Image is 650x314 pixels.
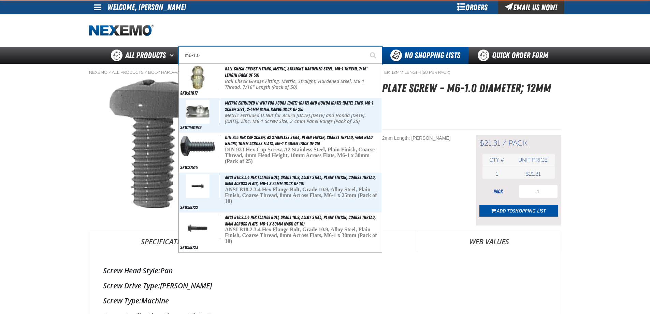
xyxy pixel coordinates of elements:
[497,207,546,214] span: Add to
[479,205,558,217] button: Add toShopping List
[183,214,213,238] img: 6283c3c63ffdf262302003-59723.png
[513,207,546,214] span: Shopping List
[404,51,460,60] span: No Shopping Lists
[225,79,380,90] p: Ball Check Grease Fitting, Metric, Straight, Hardened Steel, M6-1 Thread, 7/16" Length (Pack of 50)
[145,70,147,75] span: /
[231,117,561,126] p: SKU:
[417,231,561,252] a: Web Values
[148,70,185,75] a: Body Hardware
[89,70,561,75] nav: Breadcrumbs
[225,147,375,164] span: DIN 933 Hex Cap Screw, A2 Stainless Steel, Plain Finish, Coarse Thread, 4mm Head Height, 10mm Acr...
[508,139,528,148] span: pack
[225,66,368,78] span: Ball Check Grease Fitting, Metric, Straight, Hardened Steel, M6-1 Thread, 7/16" Length (Pack of 50)
[479,139,500,148] span: $21.31
[110,79,198,208] img: Phillips Pan Head License Plate Screw - M6-1.0 Diameter; 12mm Length (50 per pack)
[178,47,382,64] input: Search
[180,245,198,250] span: SKU:59723
[231,79,561,115] h1: [PERSON_NAME] Pan Head License Plate Screw - M6-1.0 Diameter; 12mm Length (50 per pack)
[103,296,547,305] div: Machine
[103,266,547,275] div: Pan
[103,296,141,305] label: Screw Type:
[382,47,468,64] button: You do not have available Shopping Lists. Open to Create a New List
[186,174,210,198] img: 5b1158051a573620144270-59722.jpg
[180,165,198,170] span: SKU:27515
[112,70,144,75] a: All Products
[511,169,554,179] td: $21.31
[89,25,154,37] img: Nexemo logo
[89,70,107,75] a: Nexemo
[479,188,517,195] div: pack
[103,281,547,290] div: [PERSON_NAME]
[468,47,561,64] a: Quick Order Form
[225,187,377,204] span: ANSI B18.2.3.4 Hex Flange Bolt, Grade 10.9, Alloy Steel, Plain Finish, Coarse Thread, 8mm Across ...
[103,281,160,290] label: Screw Drive Type:
[180,205,198,210] span: SKU:59722
[103,266,160,275] label: Screw Head Style:
[109,70,111,75] span: /
[225,113,380,124] p: Metric Extruded U-Nut for Acura [DATE]-[DATE] and Honda [DATE]-[DATE], Zinc, M6-1 Screw Size, 2-4...
[519,185,558,198] input: Product Quantity
[180,125,201,130] span: SKU:1481979
[225,227,377,244] span: ANSI B18.2.3.4 Hex Flange Bolt, Grade 10.9, Alloy Steel, Plain Finish, Coarse Thread, 8mm Across ...
[511,154,554,166] th: Unit price
[89,231,245,252] a: Specifications
[225,135,373,147] span: DIN 933 Hex Cap Screw, A2 Stainless Steel, Plain Finish, Coarse Thread, 4mm Head Height, 10mm Acr...
[186,100,210,124] img: 65c50a5ec3073644351663-1481979.jpg
[186,66,210,90] img: 63ef933d66a6c799500634-81017.jpg
[502,139,506,148] span: /
[89,25,154,37] a: Home
[482,154,511,166] th: Qty #
[180,90,198,96] span: SKU:81017
[365,47,382,64] button: Start Searching
[167,47,178,64] button: Open All Products pages
[225,175,376,187] span: ANSI B18.2.3.4 Hex Flange Bolt, Grade 10.9, Alloy Steel, Plain Finish, Coarse Thread, 8mm Across ...
[225,100,373,112] span: Metric Extruded U-Nut for Acura [DATE]-[DATE] and Honda [DATE]-[DATE], Zinc, M6-1 Screw Size, 2-4...
[496,171,498,177] span: 1
[125,49,166,62] span: All Products
[225,215,376,227] span: ANSI B18.2.3.4 Hex Flange Bolt, Grade 10.9, Alloy Steel, Plain Finish, Coarse Thread, 8mm Across ...
[180,136,215,156] img: 61d4ab09515c5566738790-SKU-16158.jpg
